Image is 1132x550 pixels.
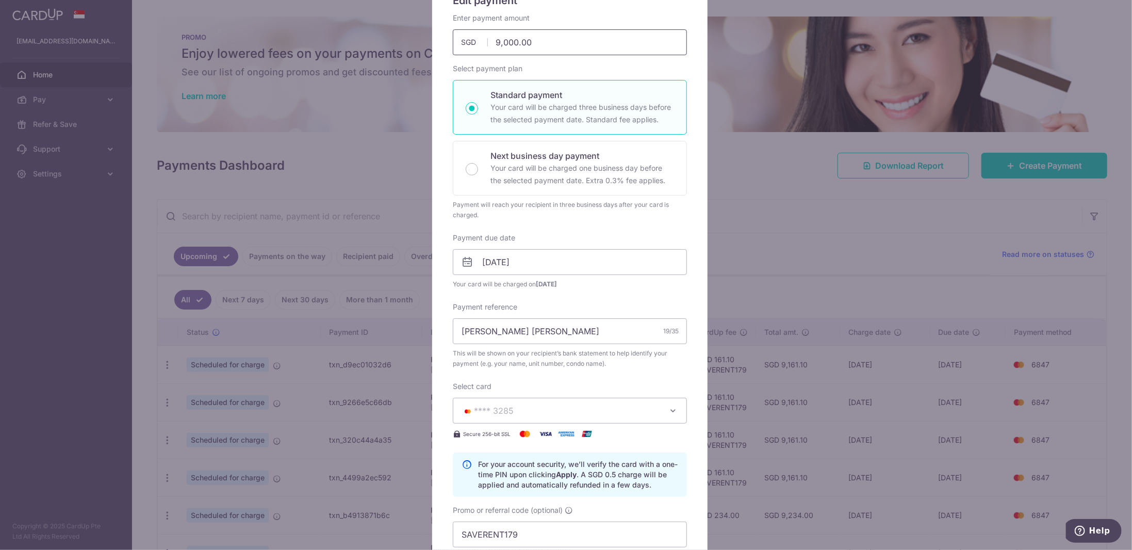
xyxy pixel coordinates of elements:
img: Mastercard [515,428,535,440]
p: Next business day payment [490,150,674,162]
b: Apply [556,470,577,479]
span: Promo or referral code (optional) [453,505,563,515]
label: Select payment plan [453,63,522,74]
p: Standard payment [490,89,674,101]
p: Your card will be charged three business days before the selected payment date. Standard fee appl... [490,101,674,126]
input: DD / MM / YYYY [453,249,687,275]
span: SGD [461,37,488,47]
label: Payment reference [453,302,517,312]
input: 0.00 [453,29,687,55]
label: Payment due date [453,233,515,243]
img: UnionPay [577,428,597,440]
p: For your account security, we’ll verify the card with a one-time PIN upon clicking . A SGD 0.5 ch... [478,459,678,490]
label: Enter payment amount [453,13,530,23]
span: [DATE] [536,280,557,288]
p: Your card will be charged one business day before the selected payment date. Extra 0.3% fee applies. [490,162,674,187]
div: Payment will reach your recipient in three business days after your card is charged. [453,200,687,220]
span: Your card will be charged on [453,279,687,289]
label: Select card [453,381,491,392]
span: This will be shown on your recipient’s bank statement to help identify your payment (e.g. your na... [453,348,687,369]
span: Secure 256-bit SSL [463,430,511,438]
img: American Express [556,428,577,440]
img: MASTERCARD [462,408,474,415]
iframe: Opens a widget where you can find more information [1066,519,1122,545]
div: 19/35 [663,326,679,336]
img: Visa [535,428,556,440]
